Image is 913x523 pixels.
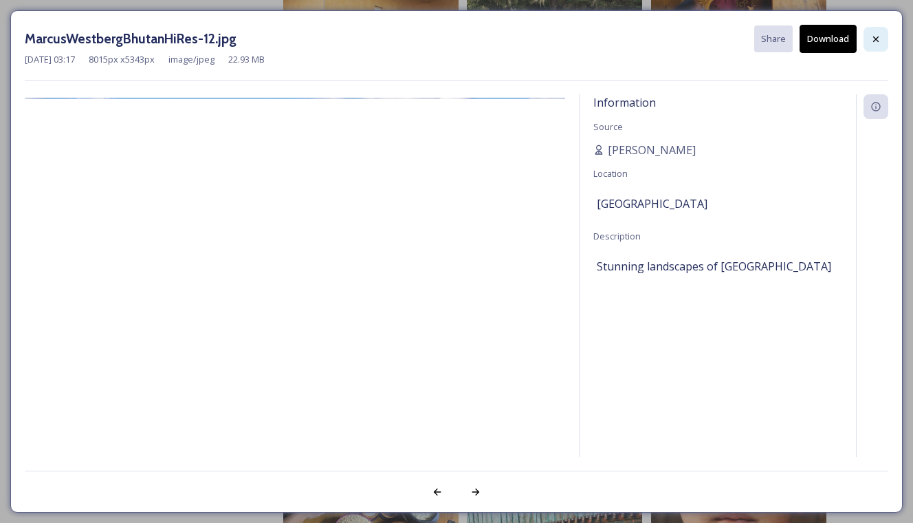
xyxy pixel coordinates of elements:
[593,167,628,180] span: Location
[25,53,75,66] span: [DATE] 03:17
[25,98,565,458] img: MarcusWestbergBhutanHiRes-12.jpg
[25,29,236,49] h3: MarcusWestbergBhutanHiRes-12.jpg
[228,53,265,66] span: 22.93 MB
[597,195,707,212] span: [GEOGRAPHIC_DATA]
[608,142,696,158] span: [PERSON_NAME]
[754,25,793,52] button: Share
[168,53,214,66] span: image/jpeg
[593,95,656,110] span: Information
[597,258,831,275] span: Stunning landscapes of [GEOGRAPHIC_DATA]
[800,25,857,53] button: Download
[593,230,641,242] span: Description
[89,53,155,66] span: 8015 px x 5343 px
[593,120,623,133] span: Source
